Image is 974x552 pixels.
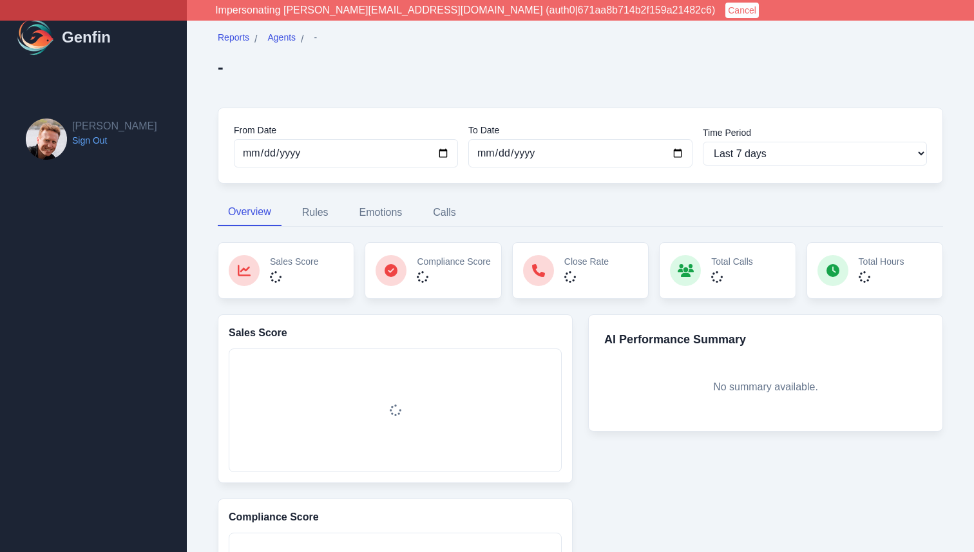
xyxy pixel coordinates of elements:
[423,199,466,226] button: Calls
[218,199,282,226] button: Overview
[703,126,927,139] label: Time Period
[218,57,317,77] h2: -
[218,31,249,44] span: Reports
[725,3,759,18] button: Cancel
[564,255,609,268] p: Close Rate
[218,31,249,47] a: Reports
[604,330,927,348] h3: AI Performance Summary
[314,31,318,44] span: -
[229,325,562,341] h3: Sales Score
[270,255,318,268] p: Sales Score
[301,32,303,47] span: /
[234,124,458,137] label: From Date
[349,199,413,226] button: Emotions
[468,124,692,137] label: To Date
[62,27,111,48] h1: Genfin
[267,31,296,47] a: Agents
[254,32,257,47] span: /
[72,119,157,134] h2: [PERSON_NAME]
[26,119,67,160] img: Brian Dunagan
[711,255,753,268] p: Total Calls
[229,509,562,525] h3: Compliance Score
[267,31,296,44] span: Agents
[604,359,927,415] div: No summary available.
[15,17,57,58] img: Logo
[292,199,339,226] button: Rules
[417,255,490,268] p: Compliance Score
[859,255,904,268] p: Total Hours
[72,134,157,147] a: Sign Out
